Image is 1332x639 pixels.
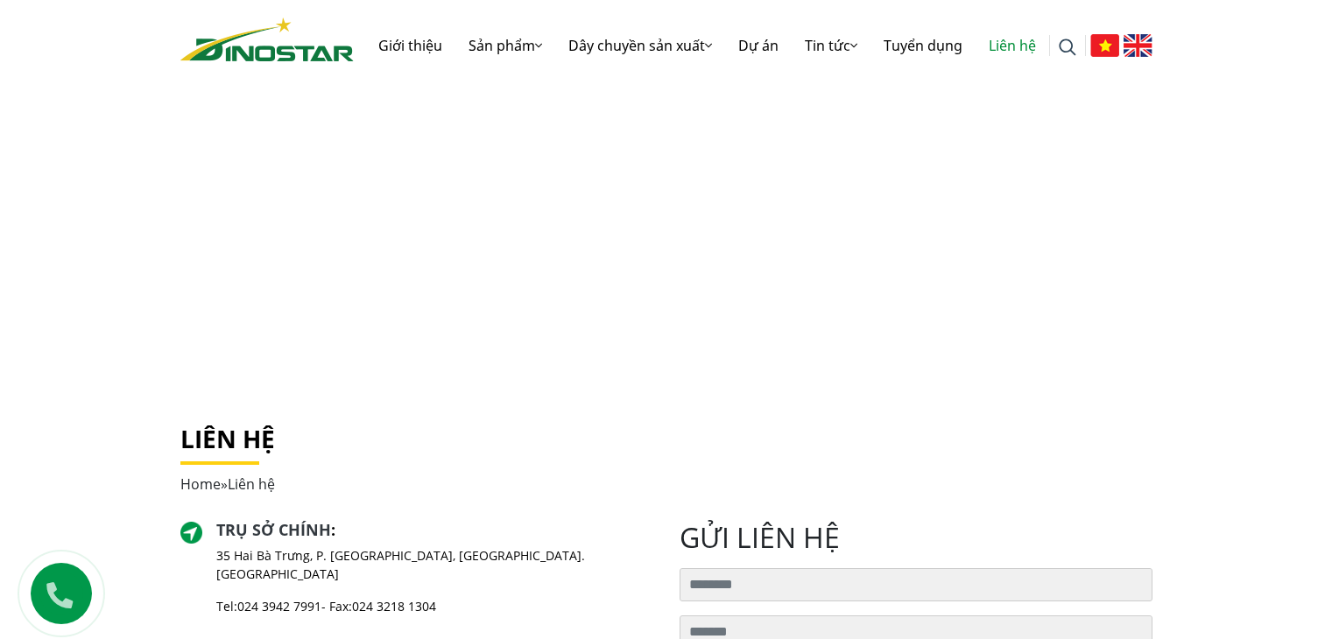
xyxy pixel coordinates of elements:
a: 024 3218 1304 [352,598,436,614]
a: Dự án [725,18,792,74]
span: Liên hệ [228,474,275,494]
h1: Liên hệ [180,425,1152,454]
img: English [1124,34,1152,57]
h2: : [216,521,652,540]
a: Liên hệ [976,18,1049,74]
a: Sản phẩm [455,18,555,74]
p: Tel: - Fax: [216,597,652,615]
img: logo [180,18,354,61]
img: search [1059,39,1076,56]
a: 024 3942 7991 [237,598,321,614]
a: Giới thiệu [365,18,455,74]
span: » [180,474,275,494]
img: directer [180,522,203,544]
img: Tiếng Việt [1090,34,1119,57]
h2: gửi liên hệ [680,521,1152,554]
a: Home [180,474,221,494]
a: Dây chuyền sản xuất [555,18,725,74]
p: 35 Hai Bà Trưng, P. [GEOGRAPHIC_DATA], [GEOGRAPHIC_DATA]. [GEOGRAPHIC_DATA] [216,546,652,583]
a: Tuyển dụng [870,18,976,74]
a: Trụ sở chính [216,519,331,540]
a: Tin tức [792,18,870,74]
